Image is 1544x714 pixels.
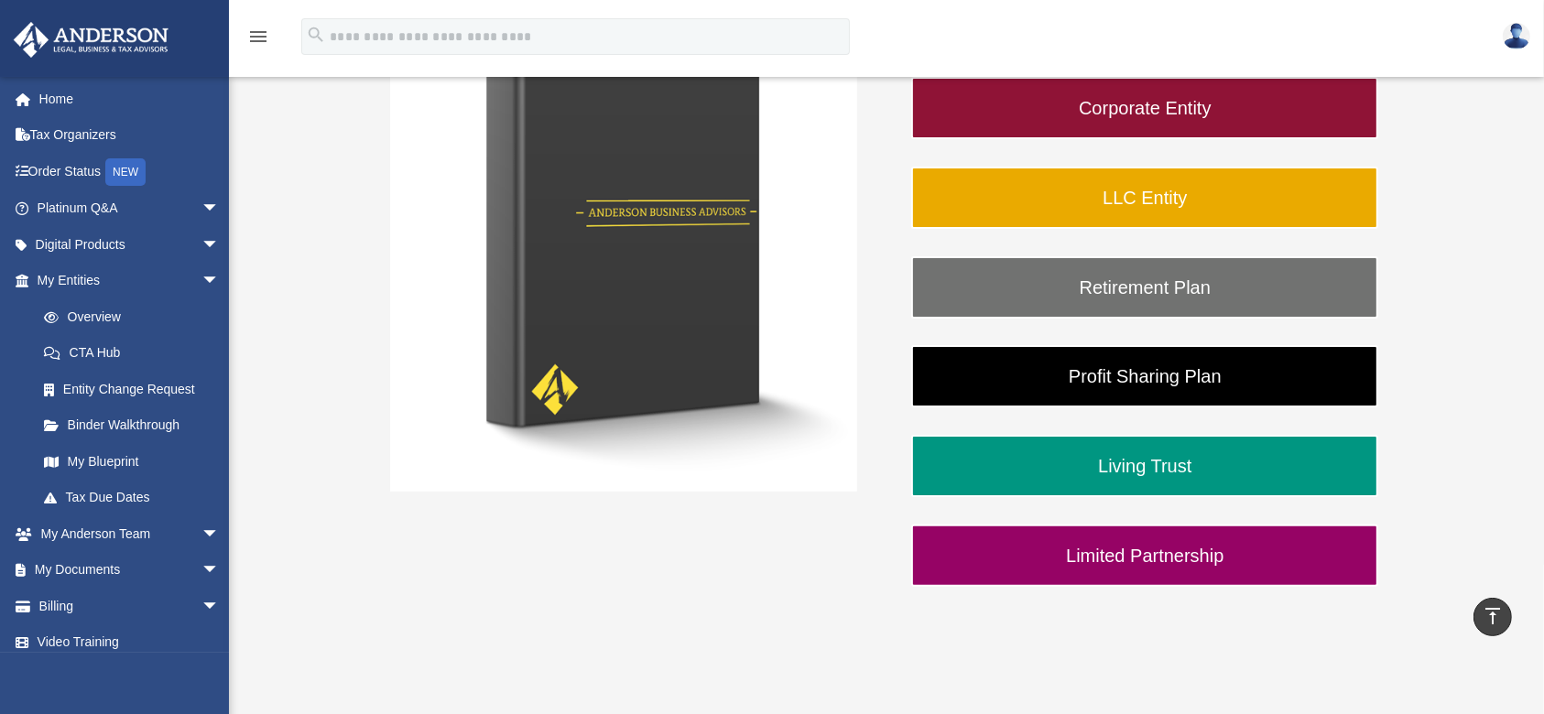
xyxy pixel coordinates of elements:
[911,77,1378,139] a: Corporate Entity
[26,371,247,407] a: Entity Change Request
[13,624,247,661] a: Video Training
[201,515,238,553] span: arrow_drop_down
[13,552,247,589] a: My Documentsarrow_drop_down
[1473,598,1512,636] a: vertical_align_top
[911,167,1378,229] a: LLC Entity
[247,32,269,48] a: menu
[1503,23,1530,49] img: User Pic
[26,298,247,335] a: Overview
[8,22,174,58] img: Anderson Advisors Platinum Portal
[13,190,247,227] a: Platinum Q&Aarrow_drop_down
[911,435,1378,497] a: Living Trust
[13,153,247,190] a: Order StatusNEW
[1482,605,1504,627] i: vertical_align_top
[201,263,238,300] span: arrow_drop_down
[13,117,247,154] a: Tax Organizers
[201,226,238,264] span: arrow_drop_down
[26,335,247,372] a: CTA Hub
[26,443,247,480] a: My Blueprint
[306,25,326,45] i: search
[13,588,247,624] a: Billingarrow_drop_down
[13,515,247,552] a: My Anderson Teamarrow_drop_down
[105,158,146,186] div: NEW
[13,263,247,299] a: My Entitiesarrow_drop_down
[13,81,247,117] a: Home
[201,190,238,228] span: arrow_drop_down
[201,552,238,590] span: arrow_drop_down
[911,525,1378,587] a: Limited Partnership
[247,26,269,48] i: menu
[201,588,238,625] span: arrow_drop_down
[13,226,247,263] a: Digital Productsarrow_drop_down
[911,256,1378,319] a: Retirement Plan
[911,345,1378,407] a: Profit Sharing Plan
[26,407,238,444] a: Binder Walkthrough
[26,480,247,516] a: Tax Due Dates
